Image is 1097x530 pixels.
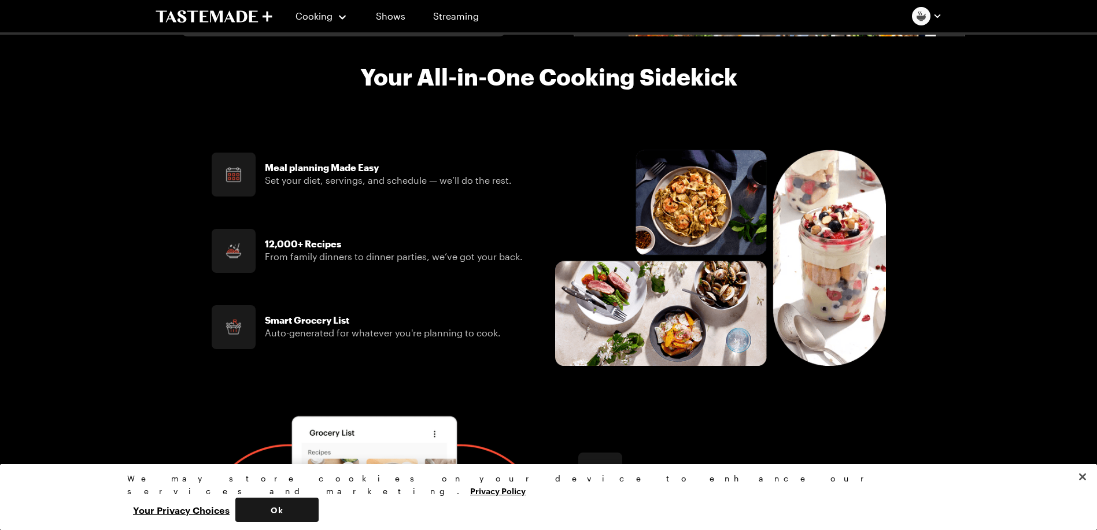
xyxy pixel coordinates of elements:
[265,327,501,338] span: Auto-generated for whatever you're planning to cook.
[1070,464,1095,490] button: Close
[127,472,960,498] div: We may store cookies on your device to enhance our services and marketing.
[127,472,960,522] div: Privacy
[235,498,319,522] button: Ok
[265,162,512,173] p: Meal planning Made Easy
[470,485,526,496] a: More information about your privacy, opens in a new tab
[912,7,942,25] button: Profile picture
[265,314,501,326] p: Smart Grocery List
[265,175,512,186] span: Set your diet, servings, and schedule — we’ll do the rest.
[265,251,523,262] span: From family dinners to dinner parties, we’ve got your back.
[296,2,348,30] button: Cooking
[631,462,862,473] p: Save Your Go-To Recipes
[156,10,272,23] a: To Tastemade Home Page
[360,64,737,90] p: Your All-in-One Cooking Sidekick
[127,498,235,522] button: Your Privacy Choices
[265,238,523,250] p: 12,000+ Recipes
[912,7,930,25] img: Profile picture
[296,10,333,21] span: Cooking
